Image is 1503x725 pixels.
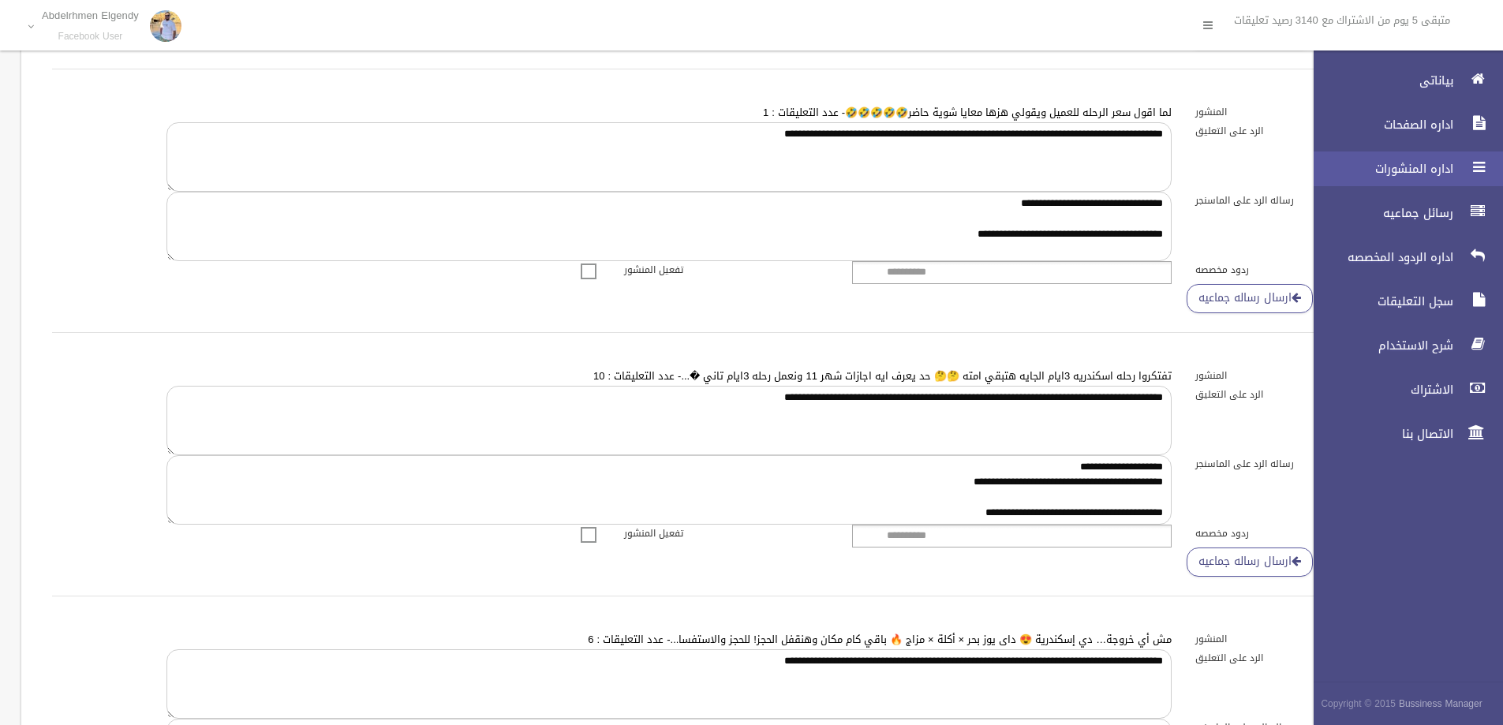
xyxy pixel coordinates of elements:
[1183,455,1412,473] label: رساله الرد على الماسنجر
[1183,367,1412,384] label: المنشور
[1300,338,1458,353] span: شرح الاستخدام
[1183,386,1412,403] label: الرد على التعليق
[1321,695,1396,712] span: Copyright © 2015
[1300,117,1458,133] span: اداره الصفحات
[1300,382,1458,398] span: الاشتراك
[1183,192,1412,209] label: رساله الرد على الماسنجر
[1183,525,1412,542] label: ردود مخصصه
[1183,649,1412,667] label: الرد على التعليق
[612,525,841,542] label: تفعيل المنشور
[42,9,139,21] p: Abdelrhmen Elgendy
[1187,547,1313,577] a: ارسال رساله جماعيه
[1300,249,1458,265] span: اداره الردود المخصصه
[1300,63,1503,98] a: بياناتى
[1300,196,1503,230] a: رسائل جماعيه
[593,366,1172,386] a: تفتكروا رحله اسكندريه 3ايام الجايه هتبقي امته 🤔🤔 حد يعرف ايه اجازات شهر 11 ونعمل رحله 3ايام تاني ...
[1300,426,1458,442] span: الاتصال بنا
[1183,122,1412,140] label: الرد على التعليق
[1399,695,1482,712] strong: Bussiness Manager
[1183,630,1412,648] label: المنشور
[1300,284,1503,319] a: سجل التعليقات
[1187,284,1313,313] a: ارسال رساله جماعيه
[588,630,1172,649] a: مش أي خروجة… دي إسكندرية 😍 داى يوز بحر × أكلة × مزاج 🔥 باقي كام مكان وهنقفل الحجز! للحجز والاستفس...
[1300,372,1503,407] a: الاشتراك
[1300,205,1458,221] span: رسائل جماعيه
[1300,240,1503,275] a: اداره الردود المخصصه
[1300,417,1503,451] a: الاتصال بنا
[1300,151,1503,186] a: اداره المنشورات
[1300,107,1503,142] a: اداره الصفحات
[1300,161,1458,177] span: اداره المنشورات
[1183,261,1412,278] label: ردود مخصصه
[1300,73,1458,88] span: بياناتى
[612,261,841,278] label: تفعيل المنشور
[763,103,1172,122] a: لما اقول سعر الرحله للعميل ويقولي هزها معايا شوية حاضر🤣🤣🤣🤣🤣- عدد التعليقات : 1
[1300,328,1503,363] a: شرح الاستخدام
[1300,293,1458,309] span: سجل التعليقات
[42,31,139,43] small: Facebook User
[1183,103,1412,121] label: المنشور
